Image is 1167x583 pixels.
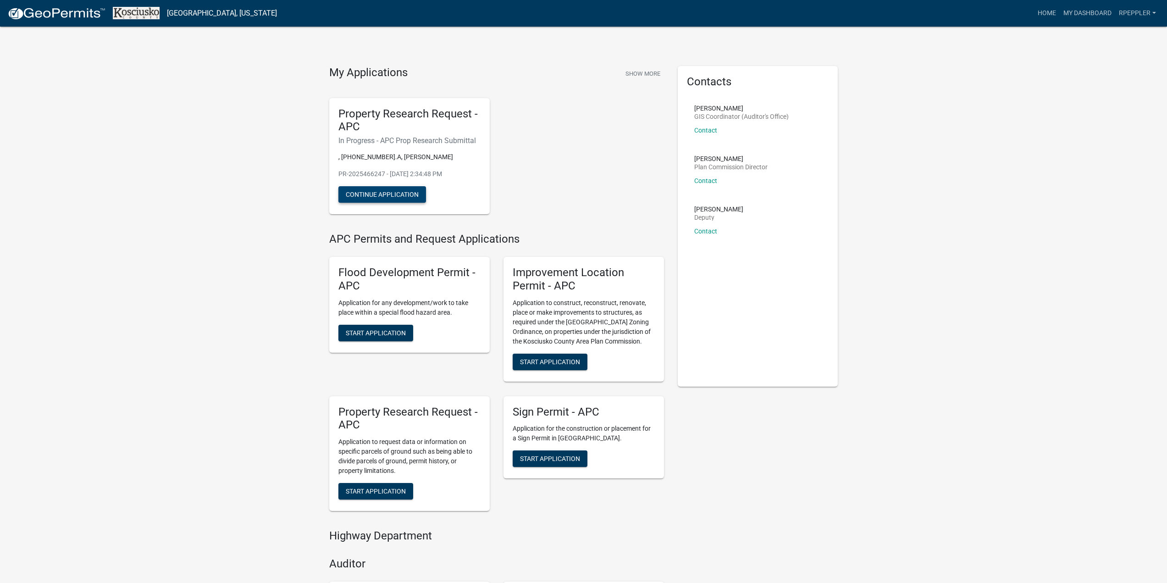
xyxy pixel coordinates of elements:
p: Application to construct, reconstruct, renovate, place or make improvements to structures, as req... [513,298,655,346]
button: Start Application [338,325,413,341]
p: [PERSON_NAME] [694,206,743,212]
h4: My Applications [329,66,408,80]
button: Start Application [513,354,587,370]
span: Start Application [346,329,406,336]
h5: Property Research Request - APC [338,107,481,134]
a: My Dashboard [1060,5,1115,22]
a: Contact [694,177,717,184]
h5: Flood Development Permit - APC [338,266,481,293]
p: Deputy [694,214,743,221]
p: Application for any development/work to take place within a special flood hazard area. [338,298,481,317]
a: Contact [694,127,717,134]
h4: Auditor [329,557,664,571]
a: Contact [694,228,717,235]
a: Home [1034,5,1060,22]
a: [GEOGRAPHIC_DATA], [US_STATE] [167,6,277,21]
p: GIS Coordinator (Auditor's Office) [694,113,789,120]
span: Start Application [346,488,406,495]
button: Continue Application [338,186,426,203]
h5: Contacts [687,75,829,89]
span: Start Application [520,358,580,365]
h4: APC Permits and Request Applications [329,233,664,246]
h4: Highway Department [329,529,664,543]
button: Start Application [338,483,413,500]
img: Kosciusko County, Indiana [113,7,160,19]
h5: Sign Permit - APC [513,405,655,419]
p: Application to request data or information on specific parcels of ground such as being able to di... [338,437,481,476]
a: rpeppler [1115,5,1160,22]
h5: Property Research Request - APC [338,405,481,432]
p: Plan Commission Director [694,164,768,170]
span: Start Application [520,455,580,462]
p: , [PHONE_NUMBER].A, [PERSON_NAME] [338,152,481,162]
p: [PERSON_NAME] [694,105,789,111]
h6: In Progress - APC Prop Research Submittal [338,136,481,145]
button: Start Application [513,450,587,467]
button: Show More [622,66,664,81]
p: [PERSON_NAME] [694,155,768,162]
h5: Improvement Location Permit - APC [513,266,655,293]
p: PR-2025466247 - [DATE] 2:34:48 PM [338,169,481,179]
p: Application for the construction or placement for a Sign Permit in [GEOGRAPHIC_DATA]. [513,424,655,443]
